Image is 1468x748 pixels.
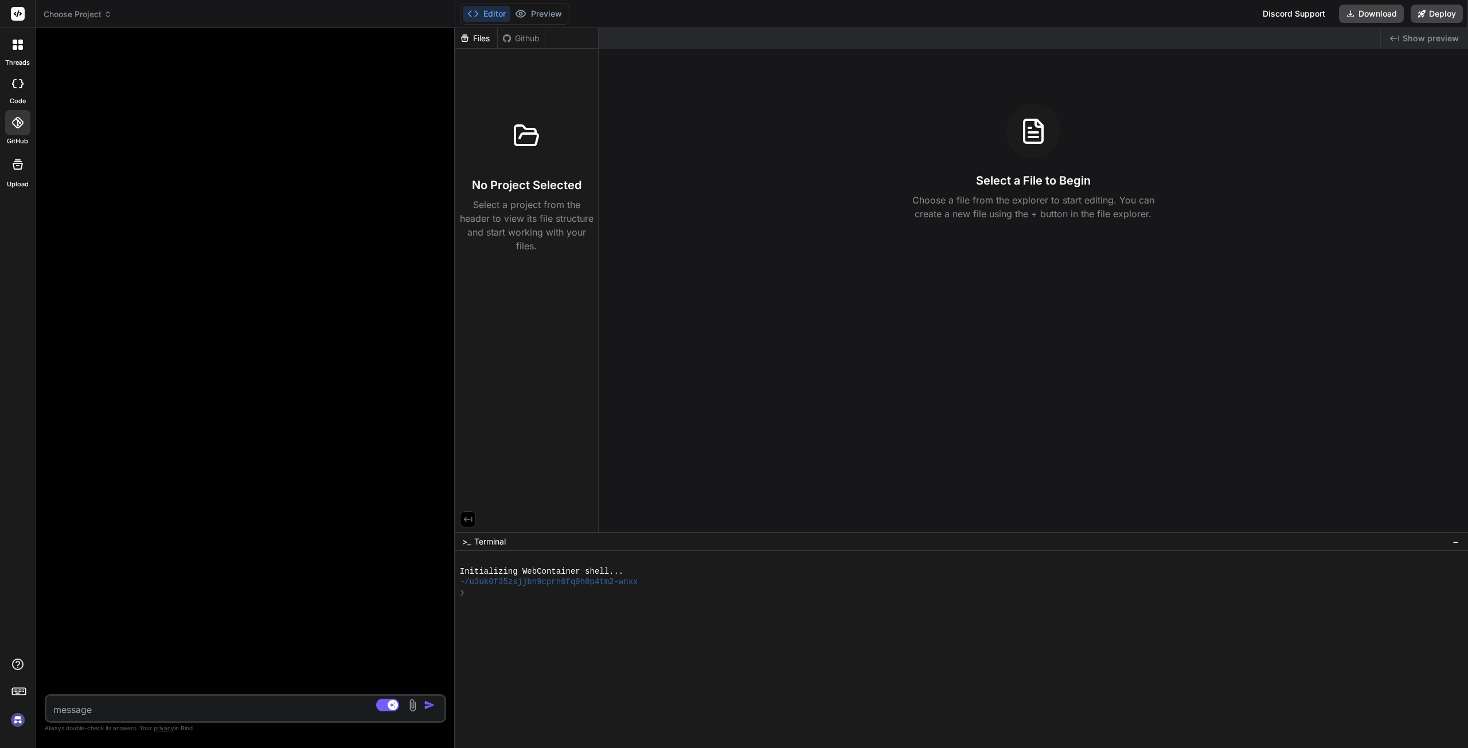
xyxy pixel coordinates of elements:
[1450,532,1461,551] button: −
[455,33,497,44] div: Files
[8,710,28,730] img: signin
[45,723,446,734] p: Always double-check its answers. Your in Bind
[10,96,26,106] label: code
[463,6,510,22] button: Editor
[154,724,174,731] span: privacy
[905,193,1162,221] p: Choose a file from the explorer to start editing. You can create a new file using the + button in...
[460,198,594,253] p: Select a project from the header to view its file structure and start working with your files.
[1411,5,1463,23] button: Deploy
[474,536,506,547] span: Terminal
[406,699,419,712] img: attachment
[1339,5,1404,23] button: Download
[1256,5,1332,23] div: Discord Support
[498,33,545,44] div: Github
[5,58,30,68] label: threads
[44,9,112,20] span: Choose Project
[424,699,435,711] img: icon
[460,577,638,588] span: ~/u3uk0f35zsjjbn9cprh6fq9h0p4tm2-wnxx
[976,173,1091,189] h3: Select a File to Begin
[460,588,466,598] span: ❯
[462,536,471,547] span: >_
[7,136,28,146] label: GitHub
[510,6,567,22] button: Preview
[460,566,623,577] span: Initializing WebContainer shell...
[1453,536,1459,547] span: −
[472,177,581,193] h3: No Project Selected
[1403,33,1459,44] span: Show preview
[7,179,29,189] label: Upload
